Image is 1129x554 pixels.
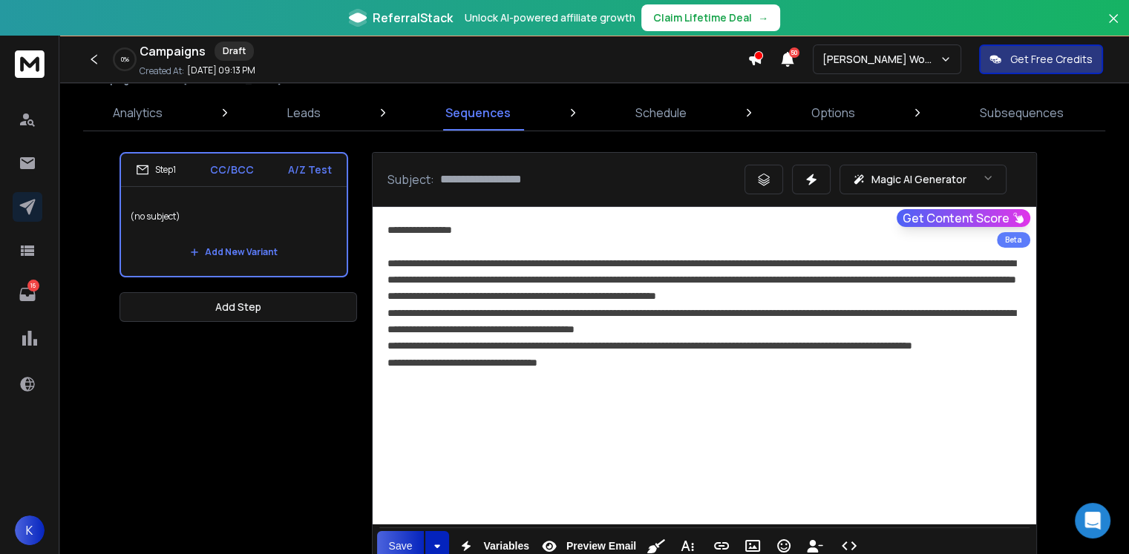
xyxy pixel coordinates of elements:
[140,65,184,77] p: Created At:
[1104,9,1123,44] button: Close banner
[445,104,511,122] p: Sequences
[563,540,639,553] span: Preview Email
[121,55,129,64] p: 0 %
[1075,503,1110,538] div: Open Intercom Messenger
[373,9,453,27] span: ReferralStack
[979,44,1103,74] button: Get Free Credits
[104,95,171,131] a: Analytics
[997,232,1030,248] div: Beta
[641,4,780,31] button: Claim Lifetime Deal→
[15,515,45,545] button: K
[789,47,799,58] span: 50
[13,280,42,309] a: 16
[980,104,1064,122] p: Subsequences
[480,540,532,553] span: Variables
[120,152,348,277] li: Step1CC/BCCA/Z Test(no subject)Add New Variant
[387,171,434,188] p: Subject:
[802,95,864,131] a: Options
[288,162,332,177] p: A/Z Test
[120,292,357,322] button: Add Step
[436,95,520,131] a: Sequences
[897,209,1030,227] button: Get Content Score
[635,104,687,122] p: Schedule
[140,42,206,60] h1: Campaigns
[811,104,855,122] p: Options
[27,280,39,291] p: 16
[1010,52,1093,67] p: Get Free Credits
[287,104,321,122] p: Leads
[465,10,635,25] p: Unlock AI-powered affiliate growth
[840,165,1007,194] button: Magic AI Generator
[136,163,176,177] div: Step 1
[113,104,163,122] p: Analytics
[758,10,768,25] span: →
[871,172,966,187] p: Magic AI Generator
[971,95,1073,131] a: Subsequences
[178,237,289,267] button: Add New Variant
[278,95,330,131] a: Leads
[626,95,696,131] a: Schedule
[187,65,255,76] p: [DATE] 09:13 PM
[130,196,338,237] p: (no subject)
[215,42,254,61] div: Draft
[822,52,940,67] p: [PERSON_NAME] Workspace
[210,162,254,177] p: CC/BCC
